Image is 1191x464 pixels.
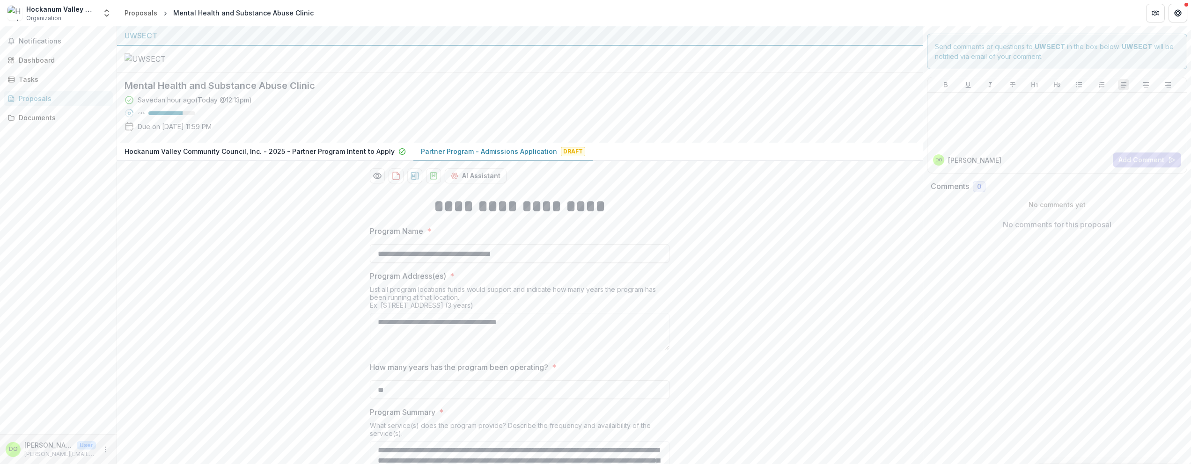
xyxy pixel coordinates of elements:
button: Underline [963,79,974,90]
div: Dashboard [19,55,105,65]
p: Due on [DATE] 11:59 PM [138,122,212,131]
nav: breadcrumb [121,6,317,20]
span: Notifications [19,37,109,45]
div: David O'Rourke [935,158,942,162]
button: Ordered List [1096,79,1107,90]
strong: UWSECT [1035,43,1065,51]
p: Partner Program - Admissions Application [421,146,557,156]
div: What service(s) does the program provide? Describe the frequency and availaibility of the service... [370,421,669,441]
p: [PERSON_NAME][EMAIL_ADDRESS][DOMAIN_NAME] [24,450,96,458]
button: download-proposal [426,168,441,183]
p: How many years has the program been operating? [370,362,548,373]
button: Strike [1007,79,1018,90]
button: Align Left [1118,79,1129,90]
p: Program Address(es) [370,270,446,282]
button: Heading 1 [1029,79,1040,90]
div: Hockanum Valley Community Council, Inc. [26,4,96,14]
span: Draft [561,147,585,156]
span: 0 [977,183,981,191]
button: Open entity switcher [100,4,113,22]
button: Bold [940,79,951,90]
p: 73 % [138,110,145,116]
button: Align Right [1162,79,1174,90]
button: More [100,444,111,455]
h2: Comments [931,182,969,191]
a: Dashboard [4,52,113,68]
div: David O'Rourke [9,446,18,452]
a: Documents [4,110,113,125]
div: Proposals [19,94,105,103]
p: Program Summary [370,406,435,418]
a: Proposals [4,91,113,106]
div: List all program locations funds would support and indicate how many years the program has been r... [370,285,669,313]
div: Saved an hour ago ( Today @ 12:13pm ) [138,95,252,105]
button: Notifications [4,34,113,49]
img: UWSECT [125,53,218,65]
a: Proposals [121,6,161,20]
strong: UWSECT [1122,43,1152,51]
div: Send comments or questions to in the box below. will be notified via email of your comment. [927,34,1188,69]
button: Bullet List [1073,79,1085,90]
span: Organization [26,14,61,22]
div: Proposals [125,8,157,18]
button: Align Center [1140,79,1152,90]
button: Get Help [1169,4,1187,22]
button: download-proposal [389,168,404,183]
p: [PERSON_NAME] [948,155,1001,165]
div: Documents [19,113,105,123]
div: Mental Health and Substance Abuse Clinic [173,8,314,18]
button: Heading 2 [1051,79,1063,90]
div: Tasks [19,74,105,84]
p: User [77,441,96,449]
button: Italicize [985,79,996,90]
button: Add Comment [1113,152,1181,167]
button: AI Assistant [445,168,507,183]
button: Preview 3bd917a0-9da1-4f99-a573-577898443fef-1.pdf [370,168,385,183]
div: UWSECT [125,30,915,41]
p: No comments for this proposal [1003,219,1111,230]
button: download-proposal [407,168,422,183]
p: [PERSON_NAME] [24,440,73,450]
button: Partners [1146,4,1165,22]
img: Hockanum Valley Community Council, Inc. [7,6,22,21]
a: Tasks [4,72,113,87]
p: Program Name [370,225,423,237]
p: Hockanum Valley Community Council, Inc. - 2025 - Partner Program Intent to Apply [125,146,395,156]
p: No comments yet [931,200,1184,210]
h2: Mental Health and Substance Abuse Clinic [125,80,900,91]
